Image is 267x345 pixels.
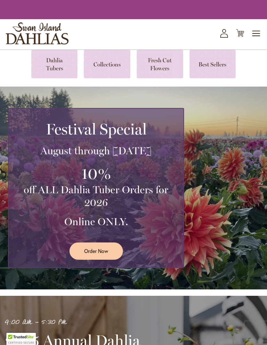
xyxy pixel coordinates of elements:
[16,144,176,157] h3: August through [DATE]
[16,183,176,209] h3: off ALL Dahlia Tuber Orders for 2026
[84,247,108,255] span: Order Now
[16,164,176,184] h3: 10%
[5,317,181,328] p: 9:00 AM - 5:30 PM
[69,242,123,259] a: Order Now
[16,215,176,228] h3: Online ONLY.
[6,22,69,44] a: store logo
[16,120,176,138] h2: Festival Special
